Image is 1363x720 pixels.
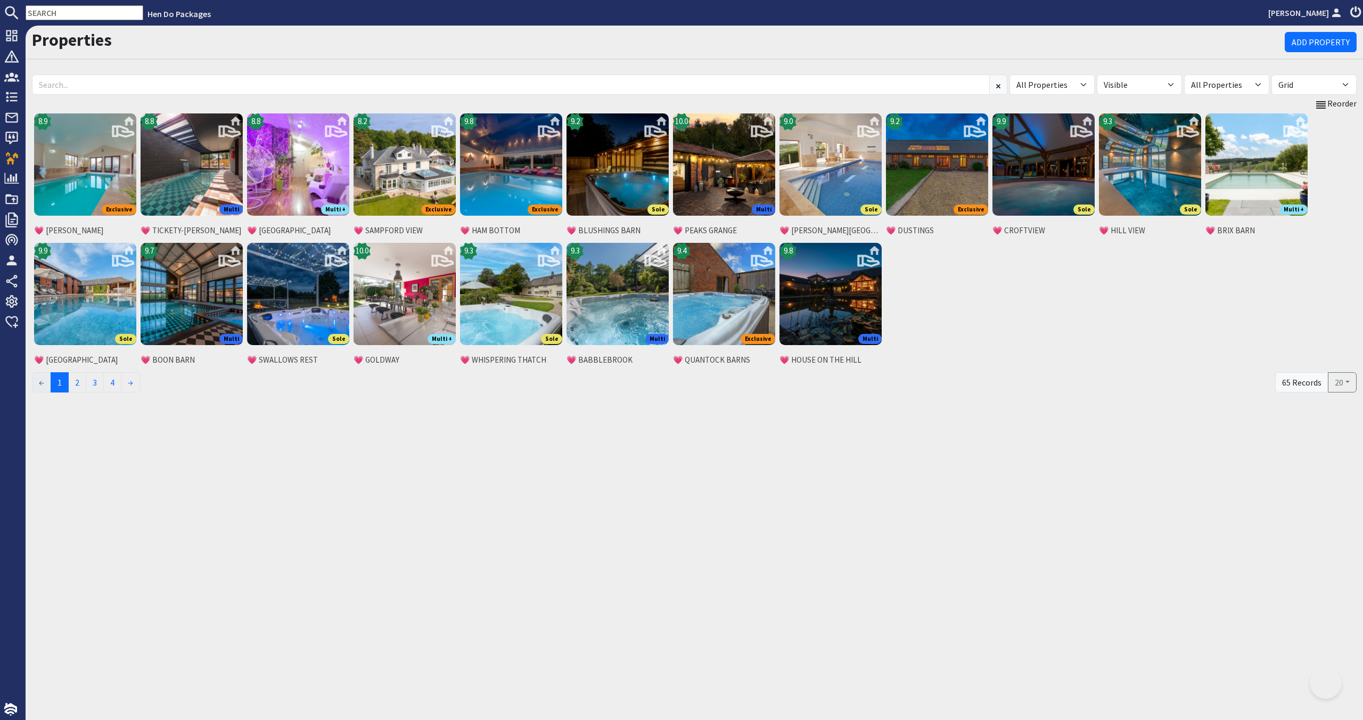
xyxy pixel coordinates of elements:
img: staytech_i_w-64f4e8e9ee0a9c174fd5317b4b171b261742d2d393467e5bdba4413f4f884c10.svg [4,703,17,716]
a: Properties [32,29,112,51]
img: 💗 TICKETY-BOO's icon [141,113,243,216]
span: Multi + [1279,204,1308,215]
a: 💗 CROFTVIEW's icon9.9Sole💗 CROFTVIEW [990,111,1097,241]
span: Multi + [321,204,349,215]
a: → [121,372,140,392]
span: 9.8 [784,245,793,257]
span: 8.2 [358,116,367,128]
span: 💗 BLUSHINGS BARN [566,225,669,237]
img: 💗 CROFTVIEW's icon [992,113,1095,216]
span: 💗 TICKETY-[PERSON_NAME] [141,225,243,237]
span: Exclusive [528,204,562,215]
a: 💗 THORNCOMBE's icon8.9Exclusive💗 [PERSON_NAME] [32,111,138,241]
a: 💗 SWALLOWS REST's iconSole💗 SWALLOWS REST [245,241,351,370]
span: Multi [219,334,243,344]
img: 💗 BLUSHINGS BARN's icon [566,113,669,216]
span: Multi [858,334,882,344]
span: 9.3 [464,245,473,257]
a: 💗 SAMPFORD VIEW's icon8.2Exclusive💗 SAMPFORD VIEW [351,111,458,241]
span: 9.2 [571,116,580,128]
span: 9.9 [38,245,47,257]
span: Sole [541,334,562,344]
span: 8.8 [251,116,260,128]
span: 10.0 [356,245,368,257]
span: 💗 CROFTVIEW [992,225,1095,237]
span: Sole [647,204,669,215]
img: 💗 HOUSE ON THE HILL's icon [779,243,882,345]
img: 💗 SAMPFORD VIEW's icon [354,113,456,216]
span: Multi [219,204,243,215]
input: SEARCH [26,5,143,20]
img: 💗 RIDGEVIEW's icon [34,243,136,345]
span: 💗 [GEOGRAPHIC_DATA] [34,354,136,366]
span: 💗 [GEOGRAPHIC_DATA] [247,225,349,237]
span: 💗 WHISPERING THATCH [460,354,562,366]
img: 💗 PEAKS GRANGE's icon [673,113,775,216]
img: 💗 BOON BARN's icon [141,243,243,345]
a: 💗 RIDGEVIEW's icon9.9Sole💗 [GEOGRAPHIC_DATA] [32,241,138,370]
span: 💗 QUANTOCK BARNS [673,354,775,366]
img: 💗 WHISPERING THATCH's icon [460,243,562,345]
img: 💗 GOLDWAY's icon [354,243,456,345]
a: Hen Do Packages [147,9,211,19]
span: Sole [115,334,136,344]
span: 💗 HILL VIEW [1099,225,1201,237]
a: 💗 HAM BOTTOM's icon9.8Exclusive💗 HAM BOTTOM [458,111,564,241]
span: 9.9 [997,116,1006,128]
span: 10.0 [675,116,688,128]
a: 💗 WHISPERING THATCH's icon9.3Sole💗 WHISPERING THATCH [458,241,564,370]
span: 💗 PEAKS GRANGE [673,225,775,237]
span: 💗 GOLDWAY [354,354,456,366]
span: Sole [1180,204,1201,215]
span: 💗 BABBLEBROOK [566,354,669,366]
span: 8.8 [145,116,154,128]
span: 💗 BRIX BARN [1205,225,1308,237]
span: 💗 SWALLOWS REST [247,354,349,366]
img: 💗 BABBLEBROOK's icon [566,243,669,345]
span: 9.2 [890,116,899,128]
span: 9.3 [1103,116,1112,128]
img: 💗 QUANTOCK BARNS's icon [673,243,775,345]
span: 9.3 [571,245,580,257]
input: Search... [32,75,990,95]
img: 💗 SWALLOWS REST's icon [247,243,349,345]
span: Sole [328,334,349,344]
img: 💗 BERRY HOUSE's icon [779,113,882,216]
a: 2 [68,372,86,392]
span: 1 [51,372,69,392]
span: Multi [752,204,775,215]
iframe: Toggle Customer Support [1310,667,1342,699]
a: 💗 GOLDWAY's icon10.0Multi +💗 GOLDWAY [351,241,458,370]
img: 💗 DUSTINGS's icon [886,113,988,216]
a: 4 [103,372,121,392]
span: 💗 DUSTINGS [886,225,988,237]
a: Add Property [1285,32,1357,52]
a: 💗 PEAKS GRANGE's icon10.0Multi💗 PEAKS GRANGE [671,111,777,241]
span: 💗 [PERSON_NAME][GEOGRAPHIC_DATA] [779,225,882,237]
span: 8.9 [38,116,47,128]
span: 💗 HAM BOTTOM [460,225,562,237]
a: 💗 HILL VIEW's icon9.3Sole💗 HILL VIEW [1097,111,1203,241]
a: 3 [86,372,104,392]
a: 💗 BLUSHINGS BARN's icon9.2Sole💗 BLUSHINGS BARN [564,111,671,241]
span: 9.4 [677,245,686,257]
img: 💗 THORNCOMBE's icon [34,113,136,216]
img: 💗 PALOOZA TOWNHOUSE's icon [247,113,349,216]
img: 💗 BRIX BARN's icon [1205,113,1308,216]
a: 💗 BRIX BARN's iconMulti +💗 BRIX BARN [1203,111,1310,241]
span: 9.8 [464,116,473,128]
span: Exclusive [741,334,775,344]
a: Reorder [1315,97,1357,111]
a: 💗 BABBLEBROOK's icon9.3Multi💗 BABBLEBROOK [564,241,671,370]
a: 💗 QUANTOCK BARNS's icon9.4Exclusive💗 QUANTOCK BARNS [671,241,777,370]
a: 💗 BOON BARN's icon9.7Multi💗 BOON BARN [138,241,245,370]
span: Sole [1073,204,1095,215]
span: Exclusive [421,204,456,215]
span: 💗 HOUSE ON THE HILL [779,354,882,366]
span: 💗 SAMPFORD VIEW [354,225,456,237]
span: 9.7 [145,245,154,257]
span: Multi + [428,334,456,344]
button: 20 [1328,372,1357,392]
a: 💗 TICKETY-BOO's icon8.8Multi💗 TICKETY-[PERSON_NAME] [138,111,245,241]
a: [PERSON_NAME] [1268,6,1344,19]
